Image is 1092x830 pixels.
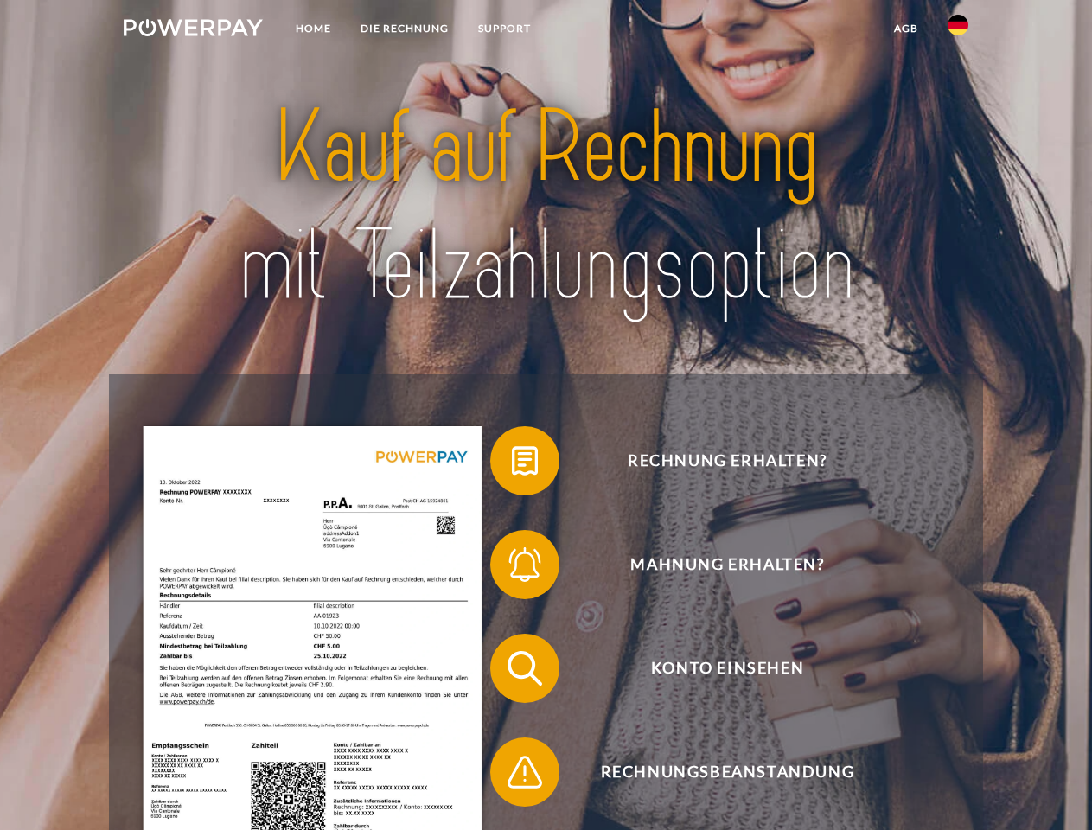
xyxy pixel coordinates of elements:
span: Mahnung erhalten? [515,530,939,599]
span: Rechnungsbeanstandung [515,737,939,807]
a: agb [879,13,933,44]
img: de [948,15,968,35]
a: Home [281,13,346,44]
span: Konto einsehen [515,634,939,703]
img: qb_search.svg [503,647,546,690]
img: title-powerpay_de.svg [165,83,927,331]
a: DIE RECHNUNG [346,13,463,44]
img: logo-powerpay-white.svg [124,19,263,36]
button: Rechnung erhalten? [490,426,940,495]
img: qb_warning.svg [503,750,546,794]
img: qb_bell.svg [503,543,546,586]
button: Mahnung erhalten? [490,530,940,599]
button: Rechnungsbeanstandung [490,737,940,807]
a: SUPPORT [463,13,546,44]
button: Konto einsehen [490,634,940,703]
span: Rechnung erhalten? [515,426,939,495]
img: qb_bill.svg [503,439,546,482]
